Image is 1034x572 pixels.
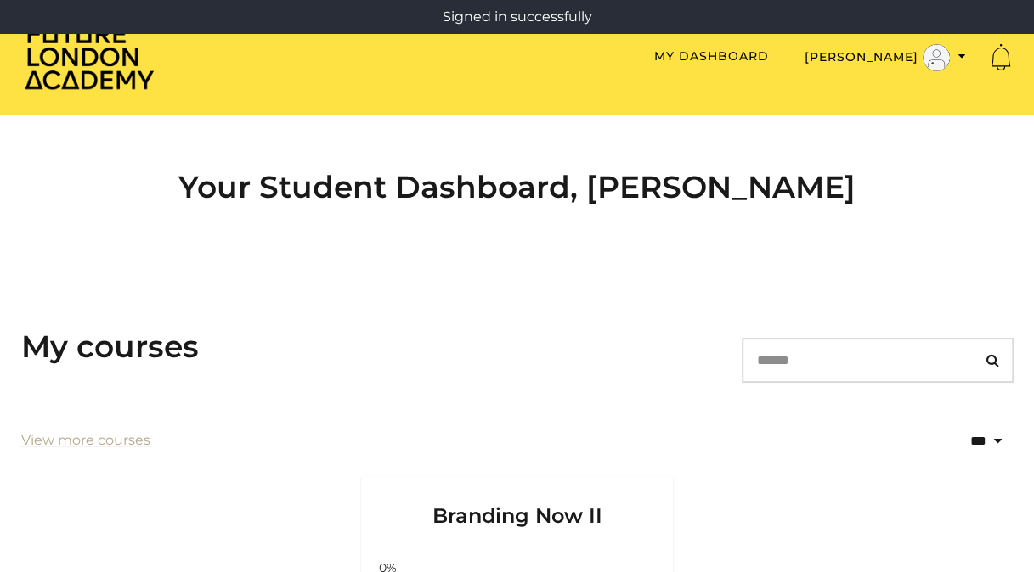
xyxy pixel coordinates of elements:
a: My Dashboard [654,48,769,64]
img: Home Page [21,22,157,91]
a: View more courses [21,430,150,451]
h2: Your Student Dashboard, [PERSON_NAME] [21,169,1014,205]
a: Branding Now II [361,476,674,549]
button: Toggle menu [800,43,971,72]
h3: Branding Now II [381,476,653,529]
select: status [896,419,1014,463]
h3: My courses [21,328,199,365]
p: Signed in successfully [7,7,1027,27]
